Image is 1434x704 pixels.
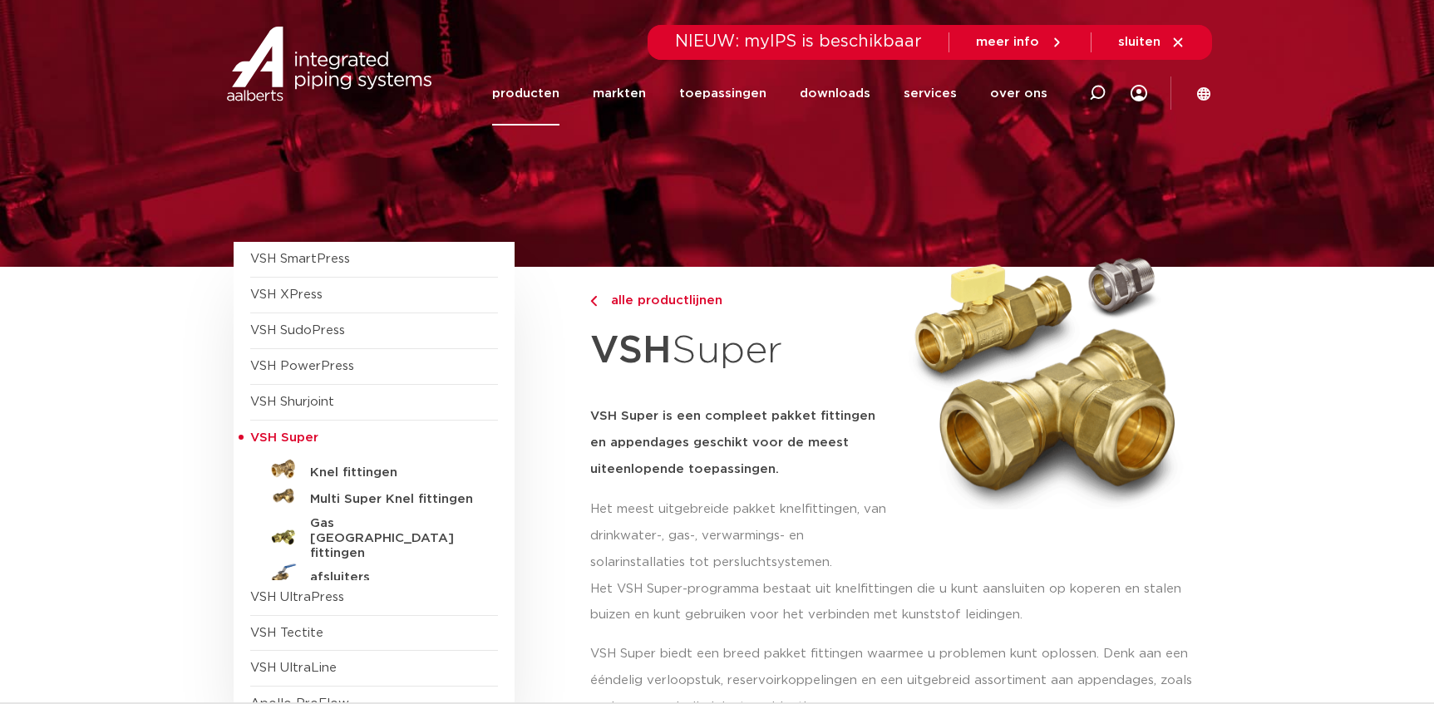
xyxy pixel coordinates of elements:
[250,360,354,372] a: VSH PowerPress
[1118,36,1161,48] span: sluiten
[250,456,498,483] a: Knel fittingen
[1118,35,1185,50] a: sluiten
[250,662,337,674] a: VSH UltraLine
[976,35,1064,50] a: meer info
[675,33,922,50] span: NIEUW: myIPS is beschikbaar
[250,324,345,337] a: VSH SudoPress
[250,253,350,265] a: VSH SmartPress
[990,62,1047,126] a: over ons
[250,627,323,639] a: VSH Tectite
[250,483,498,510] a: Multi Super Knel fittingen
[310,492,475,507] h5: Multi Super Knel fittingen
[590,576,1201,629] p: Het VSH Super-programma bestaat uit knelfittingen die u kunt aansluiten op koperen en stalen buiz...
[250,510,498,561] a: Gas [GEOGRAPHIC_DATA] fittingen
[250,561,498,588] a: afsluiters
[904,62,957,126] a: services
[492,62,559,126] a: producten
[590,296,597,307] img: chevron-right.svg
[250,431,318,444] span: VSH Super
[601,294,722,307] span: alle productlijnen
[310,516,475,561] h5: Gas [GEOGRAPHIC_DATA] fittingen
[590,496,891,576] p: Het meest uitgebreide pakket knelfittingen, van drinkwater-, gas-, verwarmings- en solarinstallat...
[250,396,334,408] a: VSH Shurjoint
[492,62,1047,126] nav: Menu
[590,319,891,383] h1: Super
[590,403,891,483] h5: VSH Super is een compleet pakket fittingen en appendages geschikt voor de meest uiteenlopende toe...
[310,570,475,585] h5: afsluiters
[679,62,766,126] a: toepassingen
[250,288,323,301] a: VSH XPress
[590,291,891,311] a: alle productlijnen
[800,62,870,126] a: downloads
[593,62,646,126] a: markten
[590,332,672,370] strong: VSH
[976,36,1039,48] span: meer info
[250,591,344,603] a: VSH UltraPress
[310,465,475,480] h5: Knel fittingen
